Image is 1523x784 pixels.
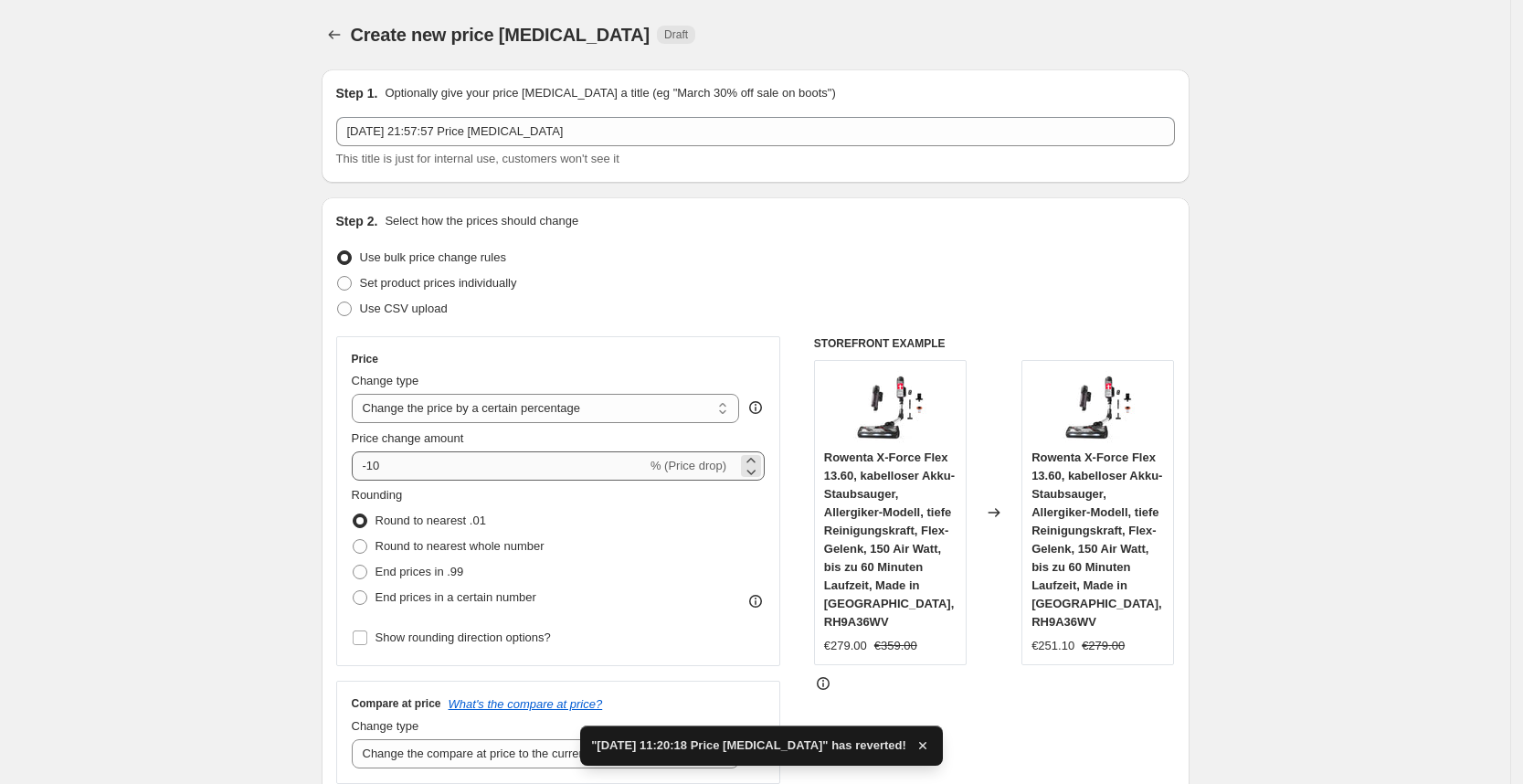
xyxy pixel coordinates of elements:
[336,212,378,230] h2: Step 2.
[1062,370,1135,443] img: 61niky-keML_80x.jpg
[375,590,536,604] span: End prices in a certain number
[449,697,603,711] button: What's the compare at price?
[1082,637,1125,655] strike: €279.00
[746,398,765,417] div: help
[352,431,464,445] span: Price change amount
[853,370,926,443] img: 61niky-keML_80x.jpg
[322,22,347,48] button: Price change jobs
[1031,637,1074,655] div: €251.10
[385,212,578,230] p: Select how the prices should change
[352,719,419,733] span: Change type
[664,27,688,42] span: Draft
[385,84,835,102] p: Optionally give your price [MEDICAL_DATA] a title (eg "March 30% off sale on boots")
[351,25,650,45] span: Create new price [MEDICAL_DATA]
[375,630,551,644] span: Show rounding direction options?
[375,539,545,553] span: Round to nearest whole number
[352,451,647,481] input: -15
[874,637,917,655] strike: €359.00
[814,336,1175,351] h6: STOREFRONT EXAMPLE
[336,152,619,165] span: This title is just for internal use, customers won't see it
[824,450,955,629] span: Rowenta X-Force Flex 13.60, kabelloser Akku-Staubsauger, Allergiker-Modell, tiefe Reinigungskraft...
[336,117,1175,146] input: 30% off holiday sale
[360,276,517,290] span: Set product prices individually
[352,488,403,502] span: Rounding
[1031,450,1162,629] span: Rowenta X-Force Flex 13.60, kabelloser Akku-Staubsauger, Allergiker-Modell, tiefe Reinigungskraft...
[360,302,448,315] span: Use CSV upload
[360,250,506,264] span: Use bulk price change rules
[352,374,419,387] span: Change type
[352,696,441,711] h3: Compare at price
[824,637,867,655] div: €279.00
[352,352,378,366] h3: Price
[375,565,464,578] span: End prices in .99
[375,514,486,527] span: Round to nearest .01
[591,736,906,755] span: "[DATE] 11:20:18 Price [MEDICAL_DATA]" has reverted!
[650,459,726,472] span: % (Price drop)
[336,84,378,102] h2: Step 1.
